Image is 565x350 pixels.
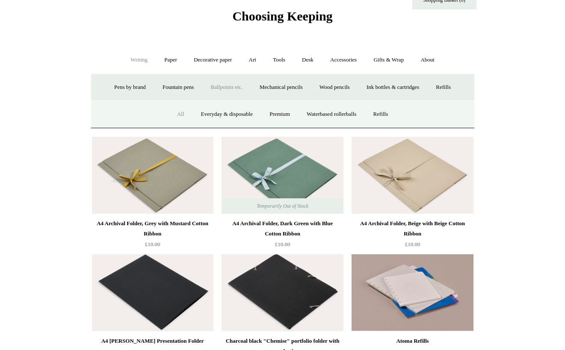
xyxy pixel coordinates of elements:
a: All [169,103,192,126]
a: Art [241,49,264,71]
a: Accessories [322,49,364,71]
a: A4 Fabriano Murillo Presentation Folder A4 Fabriano Murillo Presentation Folder [92,254,213,331]
a: Waterbased rollerballs [299,103,364,126]
a: Gifts & Wrap [366,49,411,71]
a: Atoma Refills Atoma Refills [352,254,473,331]
a: Mechanical pencils [252,76,311,99]
span: £10.00 [275,241,290,247]
a: Premium [262,103,298,126]
a: Fountain pens [155,76,201,99]
img: A4 Archival Folder, Beige with Beige Cotton Ribbon [352,137,473,214]
div: Atoma Refills [354,336,471,346]
a: A4 Archival Folder, Dark Green with Blue Cotton Ribbon £10.00 [222,218,343,253]
span: Temporarily Out of Stock [248,198,317,214]
a: A4 Archival Folder, Grey with Mustard Cotton Ribbon £10.00 [92,218,213,253]
div: A4 Archival Folder, Dark Green with Blue Cotton Ribbon [224,218,341,239]
a: Choosing Keeping [232,16,332,22]
img: Charcoal black "Chemise" portfolio folder with grey elastic [222,254,343,331]
a: A4 Archival Folder, Grey with Mustard Cotton Ribbon A4 Archival Folder, Grey with Mustard Cotton ... [92,137,213,214]
span: Choosing Keeping [232,9,332,23]
a: Tools [265,49,293,71]
a: Paper [157,49,185,71]
div: A4 Archival Folder, Beige with Beige Cotton Ribbon [354,218,471,239]
a: Decorative paper [186,49,240,71]
a: Desk [294,49,321,71]
a: Everyday & disposable [193,103,260,126]
span: £10.00 [145,241,160,247]
a: About [413,49,442,71]
img: A4 Fabriano Murillo Presentation Folder [92,254,213,331]
a: Ink bottles & cartridges [359,76,427,99]
a: Charcoal black "Chemise" portfolio folder with grey elastic Charcoal black "Chemise" portfolio fo... [222,254,343,331]
a: Writing [123,49,155,71]
a: Wood pencils [312,76,358,99]
img: A4 Archival Folder, Grey with Mustard Cotton Ribbon [92,137,213,214]
a: Pens by brand [106,76,154,99]
img: A4 Archival Folder, Dark Green with Blue Cotton Ribbon [222,137,343,214]
a: A4 Archival Folder, Beige with Beige Cotton Ribbon A4 Archival Folder, Beige with Beige Cotton Ri... [352,137,473,214]
img: Atoma Refills [352,254,473,331]
a: Refills [366,103,396,126]
a: Refills [428,76,459,99]
div: A4 [PERSON_NAME] Presentation Folder [94,336,211,346]
div: A4 Archival Folder, Grey with Mustard Cotton Ribbon [94,218,211,239]
span: £10.00 [405,241,420,247]
a: Ballpoints etc. [203,76,251,99]
a: A4 Archival Folder, Dark Green with Blue Cotton Ribbon A4 Archival Folder, Dark Green with Blue C... [222,137,343,214]
a: A4 Archival Folder, Beige with Beige Cotton Ribbon £10.00 [352,218,473,253]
